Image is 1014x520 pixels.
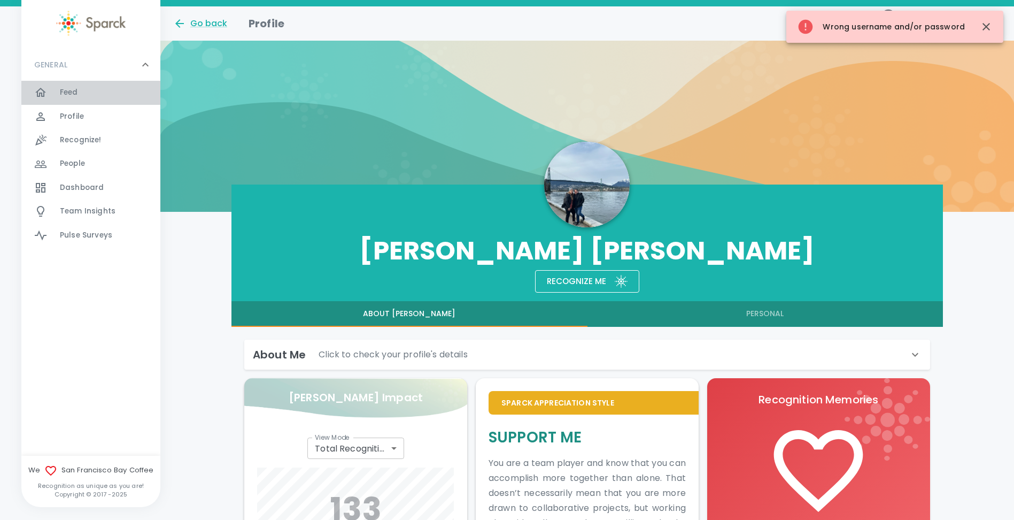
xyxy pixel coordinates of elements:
[535,270,639,293] button: Recognize meSparck logo white
[231,236,943,266] h3: [PERSON_NAME] [PERSON_NAME]
[21,105,160,128] a: Profile
[60,135,102,146] span: Recognize!
[21,49,160,81] div: GENERAL
[544,142,630,227] img: Picture of Anna Belle Heredia
[21,224,160,247] a: Pulse Surveys
[720,391,917,408] p: Recognition Memories
[244,340,930,370] div: About MeClick to check your profile's details
[289,389,423,406] p: [PERSON_NAME] Impact
[861,5,916,43] button: Language:EN
[21,152,160,175] a: People
[319,348,468,361] p: Click to check your profile's details
[501,397,686,408] p: Sparck Appreciation Style
[538,266,606,288] div: Recognize me
[307,438,404,459] div: Total Recognitions
[21,464,160,477] span: We San Francisco Bay Coffee
[60,87,78,98] span: Feed
[60,111,84,122] span: Profile
[21,481,160,490] p: Recognition as unique as you are!
[60,158,85,169] span: People
[173,17,227,30] button: Go back
[60,182,104,193] span: Dashboard
[587,301,943,327] button: Personal
[249,15,284,32] h1: Profile
[315,433,350,442] label: View Mode
[60,206,115,217] span: Team Insights
[489,427,686,447] h5: Support Me
[21,11,160,36] a: Sparck logo
[253,346,306,363] h6: About Me
[34,59,67,70] p: GENERAL
[21,176,160,200] a: Dashboard
[56,11,126,36] img: Sparck logo
[21,81,160,251] div: GENERAL
[60,230,112,241] span: Pulse Surveys
[21,128,160,152] a: Recognize!
[21,81,160,104] a: Feed
[615,275,628,288] img: Sparck logo white
[231,301,943,327] div: full width tabs
[797,14,965,40] div: Wrong username and/or password
[21,490,160,499] p: Copyright © 2017 - 2025
[845,378,930,461] img: logo
[231,301,587,327] button: About [PERSON_NAME]
[21,200,160,223] a: Team Insights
